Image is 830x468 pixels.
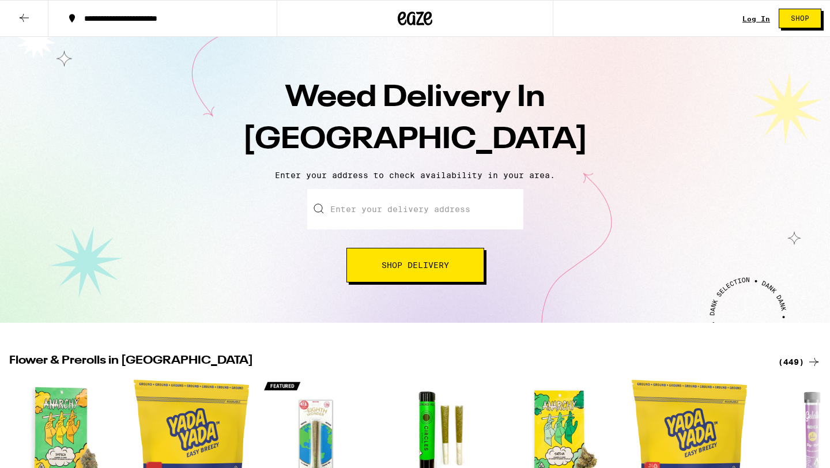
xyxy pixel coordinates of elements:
button: Shop [779,9,821,28]
h2: Flower & Prerolls in [GEOGRAPHIC_DATA] [9,355,764,369]
span: Shop Delivery [382,261,449,269]
p: Enter your address to check availability in your area. [12,171,818,180]
a: (449) [778,355,821,369]
span: [GEOGRAPHIC_DATA] [243,125,588,155]
div: Log In [742,15,770,22]
h1: Weed Delivery In [213,77,617,161]
input: Enter your delivery address [307,189,523,229]
span: Shop [791,15,809,22]
button: Shop Delivery [346,248,484,282]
